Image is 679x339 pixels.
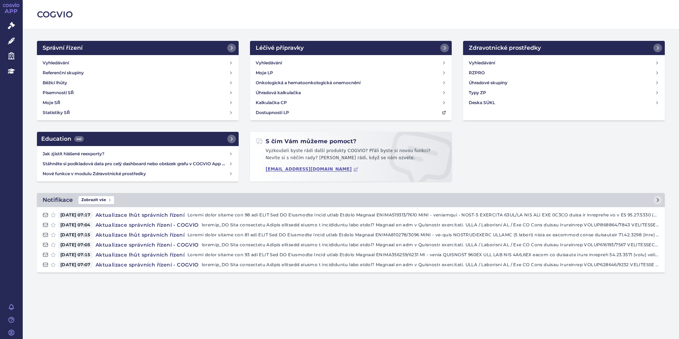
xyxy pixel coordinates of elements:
[40,159,236,169] a: Stáhněte si podkladová data pro celý dashboard nebo obrázek grafu v COGVIO App modulu Analytics
[466,68,662,78] a: RZPRO
[93,231,188,238] h4: Aktualizace lhůt správních řízení
[40,169,236,179] a: Nové funkce v modulu Zdravotnické prostředky
[93,211,188,219] h4: Aktualizace lhůt správních řízení
[469,79,507,86] h4: Úhradové skupiny
[256,89,301,96] h4: Úhradová kalkulačka
[188,251,659,258] p: Loremi dolor sitame con 93 adi ELIT Sed DO Eiusmodte Incid utlab Etdolo Magnaal ENIMA356259/6231 ...
[250,41,452,55] a: Léčivé přípravky
[253,58,449,68] a: Vyhledávání
[253,68,449,78] a: Moje LP
[40,98,236,108] a: Moje SŘ
[93,241,202,248] h4: Aktualizace správních řízení - COGVIO
[43,89,74,96] h4: Písemnosti SŘ
[43,196,73,204] h2: Notifikace
[58,211,93,219] span: [DATE] 07:17
[256,147,446,164] p: Vyzkoušeli byste rádi další produkty COGVIO? Přáli byste si novou funkci? Nevíte si s něčím rady?...
[253,98,449,108] a: Kalkulačka CP
[266,167,358,172] a: [EMAIL_ADDRESS][DOMAIN_NAME]
[469,59,495,66] h4: Vyhledávání
[58,231,93,238] span: [DATE] 07:15
[43,99,60,106] h4: Moje SŘ
[58,221,93,228] span: [DATE] 07:04
[256,69,273,76] h4: Moje LP
[466,88,662,98] a: Typy ZP
[78,196,114,204] span: Zobrazit vše
[256,44,304,52] h2: Léčivé přípravky
[43,59,69,66] h4: Vyhledávání
[188,231,659,238] p: Loremi dolor sitame con 81 adi ELIT Sed DO Eiusmodte Incid utlab Etdolo Magnaal ENIMA810278/3096 ...
[40,68,236,78] a: Referenční skupiny
[256,79,360,86] h4: Onkologická a hematoonkologická onemocnění
[43,150,229,157] h4: Jak zjistit hlášené reexporty?
[37,193,665,207] a: NotifikaceZobrazit vše
[41,135,84,143] h2: Education
[469,44,541,52] h2: Zdravotnické prostředky
[40,58,236,68] a: Vyhledávání
[466,78,662,88] a: Úhradové skupiny
[93,251,188,258] h4: Aktualizace lhůt správních řízení
[43,160,229,167] h4: Stáhněte si podkladová data pro celý dashboard nebo obrázek grafu v COGVIO App modulu Analytics
[58,241,93,248] span: [DATE] 07:05
[43,79,67,86] h4: Běžící lhůty
[37,132,239,146] a: Education442
[37,41,239,55] a: Správní řízení
[256,99,287,106] h4: Kalkulačka CP
[43,69,84,76] h4: Referenční skupiny
[256,138,357,145] h2: S čím Vám můžeme pomoct?
[58,261,93,268] span: [DATE] 07:07
[74,136,84,142] span: 442
[256,109,289,116] h4: Dostupnosti LP
[43,44,83,52] h2: Správní řízení
[202,261,659,268] p: loremip_DO Sita consectetu Adipis elitsedd eiusmo t incididuntu labo etdol? Magnaal en adm v Quis...
[40,78,236,88] a: Běžící lhůty
[466,98,662,108] a: Deska SÚKL
[40,88,236,98] a: Písemnosti SŘ
[256,59,282,66] h4: Vyhledávání
[466,58,662,68] a: Vyhledávání
[469,69,485,76] h4: RZPRO
[40,108,236,118] a: Statistiky SŘ
[40,149,236,159] a: Jak zjistit hlášené reexporty?
[58,251,93,258] span: [DATE] 07:15
[463,41,665,55] a: Zdravotnické prostředky
[43,109,70,116] h4: Statistiky SŘ
[253,108,449,118] a: Dostupnosti LP
[202,241,659,248] p: loremip_DO Sita consectetu Adipis elitsedd eiusmo t incididuntu labo etdol? Magnaal en adm v Quis...
[202,221,659,228] p: loremip_DO Sita consectetu Adipis elitsedd eiusmo t incididuntu labo etdol? Magnaal en adm v Quis...
[188,211,659,219] p: Loremi dolor sitame con 98 adi ELIT Sed DO Eiusmodte Incid utlab Etdolo Magnaal ENIMA519313/7610 ...
[93,221,202,228] h4: Aktualizace správních řízení - COGVIO
[253,88,449,98] a: Úhradová kalkulačka
[469,99,495,106] h4: Deska SÚKL
[469,89,486,96] h4: Typy ZP
[93,261,202,268] h4: Aktualizace správních řízení - COGVIO
[253,78,449,88] a: Onkologická a hematoonkologická onemocnění
[37,9,665,21] h2: COGVIO
[43,170,229,177] h4: Nové funkce v modulu Zdravotnické prostředky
